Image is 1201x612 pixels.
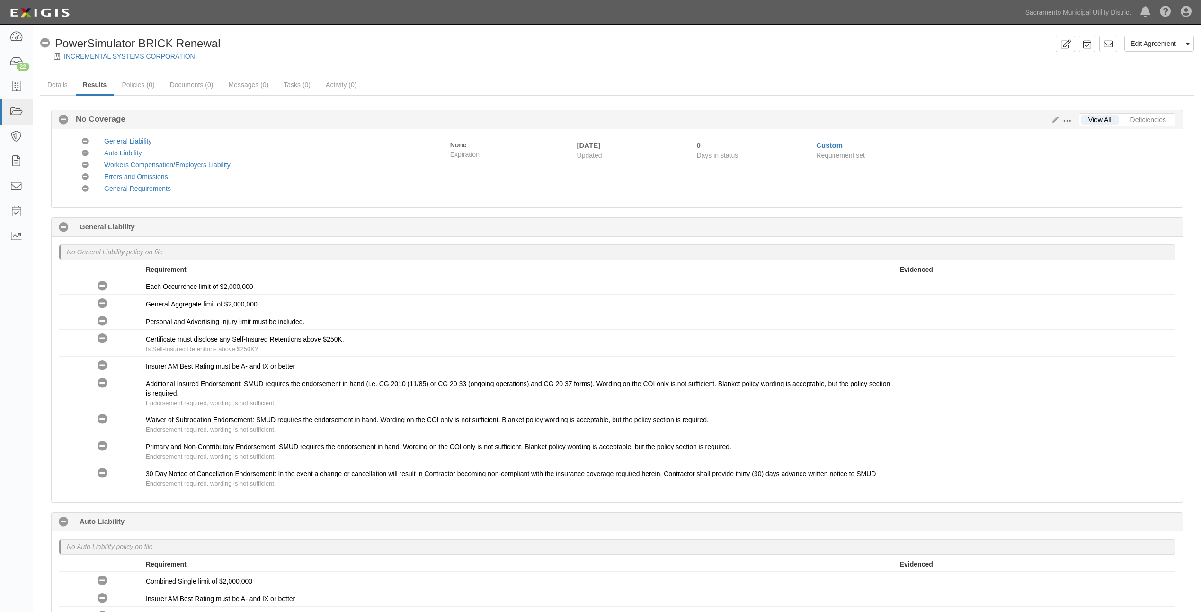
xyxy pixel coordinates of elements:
a: General Requirements [104,185,171,192]
i: No Coverage [82,162,89,169]
strong: Evidenced [900,266,933,273]
span: Endorsement required, wording is not sufficient. [146,480,276,487]
a: View All [1081,115,1119,125]
a: Documents (0) [163,75,221,94]
a: Custom [816,141,843,149]
a: Errors and Omissions [104,173,168,180]
a: Tasks (0) [276,75,318,94]
a: Results [76,75,114,96]
span: Each Occurrence limit of $2,000,000 [146,283,253,290]
span: Requirement set [816,152,865,159]
span: Is Self-Insured Retentions above $250K? [146,345,258,352]
strong: Evidenced [900,560,933,568]
a: Edit Agreement [1124,36,1182,52]
a: General Liability [104,137,151,145]
a: Auto Liability [104,149,142,157]
i: No Coverage [98,316,107,326]
div: 22 [17,63,29,71]
a: INCREMENTAL SYSTEMS CORPORATION [64,53,195,60]
i: No Coverage [40,38,50,48]
strong: Requirement [146,266,187,273]
i: No Coverage [98,594,107,603]
a: Workers Compensation/Employers Liability [104,161,231,169]
i: No Coverage [98,378,107,388]
span: Endorsement required, wording is not sufficient. [146,399,276,406]
div: PowerSimulator BRICK Renewal [40,36,220,52]
a: Edit Results [1048,116,1059,124]
i: No Coverage [98,281,107,291]
span: Days in status [696,152,738,159]
a: Sacramento Municipal Utility District [1021,3,1136,22]
a: Activity (0) [319,75,364,94]
span: Primary and Non-Contributory Endorsement: SMUD requires the endorsement in hand. Wording on the C... [146,443,731,450]
span: Certificate must disclose any Self-Insured Retentions above $250K. [146,335,344,343]
i: No Coverage [82,150,89,157]
span: General Aggregate limit of $2,000,000 [146,300,258,308]
i: No Coverage 0 days (since 10/08/2025) [59,223,69,233]
i: No Coverage [98,468,107,478]
span: Insurer AM Best Rating must be A- and IX or better [146,595,295,603]
p: No Auto Liability policy on file [67,542,153,551]
a: Deficiencies [1123,115,1173,125]
a: Details [40,75,75,94]
img: logo-5460c22ac91f19d4615b14bd174203de0afe785f0fc80cf4dbbc73dc1793850b.png [7,4,72,21]
span: Combined Single limit of $2,000,000 [146,577,252,585]
i: No Coverage [98,361,107,371]
i: No Coverage [98,576,107,586]
div: Since 10/08/2025 [696,140,809,150]
i: No Coverage 0 days (since 10/08/2025) [59,517,69,527]
span: Expiration [450,150,570,159]
i: Help Center - Complianz [1160,7,1171,18]
span: Waiver of Subrogation Endorsement: SMUD requires the endorsement in hand. Wording on the COI only... [146,416,709,423]
span: PowerSimulator BRICK Renewal [55,37,220,50]
a: Messages (0) [221,75,276,94]
span: 30 Day Notice of Cancellation Endorsement: In the event a change or cancellation will result in C... [146,470,876,477]
span: Endorsement required, wording is not sufficient. [146,453,276,460]
strong: Requirement [146,560,187,568]
i: No Coverage [59,115,69,125]
i: No Coverage [98,414,107,424]
div: [DATE] [577,140,683,150]
p: No General Liability policy on file [67,247,163,257]
i: No Coverage [98,334,107,344]
b: No Coverage [69,114,125,125]
span: Updated [577,152,602,159]
span: Additional Insured Endorsement: SMUD requires the endorsement in hand (i.e. CG 2010 (11/85) or CG... [146,380,890,397]
span: Insurer AM Best Rating must be A- and IX or better [146,362,295,370]
span: Personal and Advertising Injury limit must be included. [146,318,304,325]
a: Policies (0) [115,75,161,94]
i: No Coverage [82,138,89,145]
i: No Coverage [98,441,107,451]
i: No Coverage [82,174,89,180]
strong: None [450,141,467,149]
b: General Liability [80,222,135,232]
span: Endorsement required, wording is not sufficient. [146,426,276,433]
i: No Coverage [98,299,107,309]
b: Auto Liability [80,516,125,526]
i: No Coverage [82,186,89,192]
